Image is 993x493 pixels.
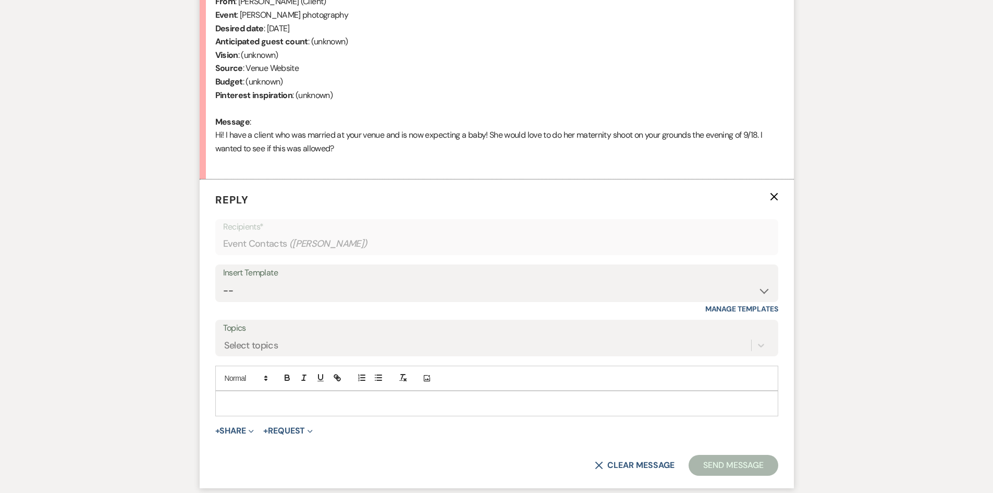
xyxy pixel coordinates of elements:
button: Clear message [595,461,674,470]
span: Reply [215,193,249,207]
button: Send Message [689,455,778,476]
b: Vision [215,50,238,61]
b: Budget [215,76,243,87]
a: Manage Templates [705,304,778,314]
b: Anticipated guest count [215,36,308,47]
b: Source [215,63,243,74]
span: ( [PERSON_NAME] ) [289,237,367,251]
label: Topics [223,321,770,336]
b: Event [215,9,237,20]
div: Event Contacts [223,234,770,254]
button: Request [263,427,313,435]
span: + [215,427,220,435]
b: Pinterest inspiration [215,90,293,101]
div: Select topics [224,339,278,353]
button: Share [215,427,254,435]
b: Message [215,116,250,127]
b: Desired date [215,23,264,34]
span: + [263,427,268,435]
p: Recipients* [223,220,770,234]
div: Insert Template [223,266,770,281]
